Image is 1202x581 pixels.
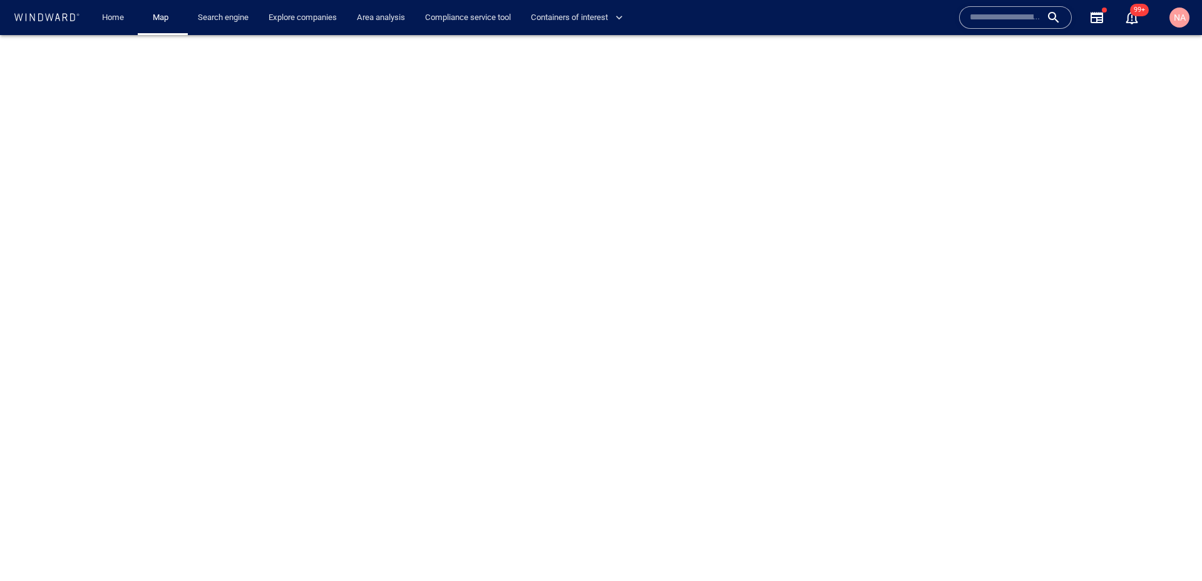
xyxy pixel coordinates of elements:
[1174,13,1186,23] span: NA
[93,7,133,29] button: Home
[1130,4,1149,16] span: 99+
[1167,5,1192,30] button: NA
[352,7,410,29] a: Area analysis
[526,7,634,29] button: Containers of interest
[531,11,623,25] span: Containers of interest
[97,7,129,29] a: Home
[143,7,183,29] button: Map
[420,7,516,29] a: Compliance service tool
[264,7,342,29] a: Explore companies
[1124,10,1139,25] div: Notification center
[1117,3,1147,33] button: 99+
[148,7,178,29] a: Map
[193,7,254,29] a: Search engine
[1149,525,1193,572] iframe: Chat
